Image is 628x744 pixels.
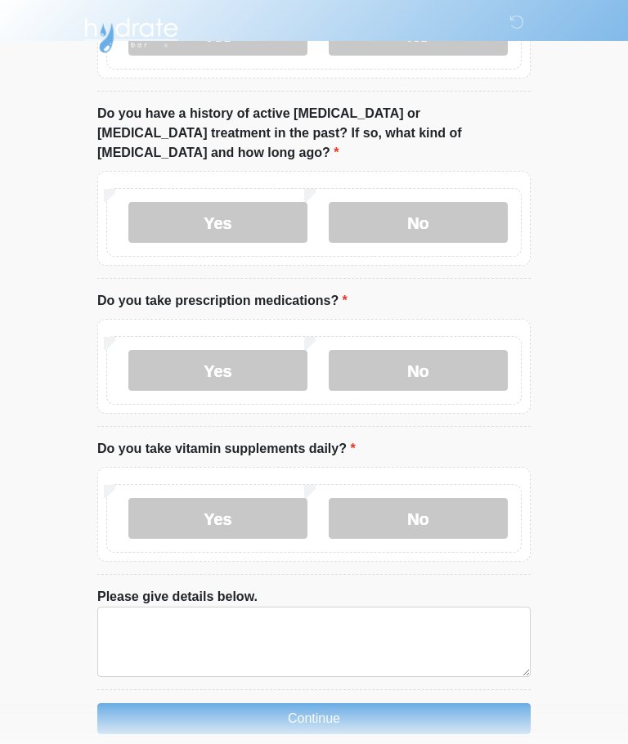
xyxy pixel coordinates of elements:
label: Yes [128,202,307,243]
label: Do you take vitamin supplements daily? [97,439,356,459]
label: No [329,202,508,243]
button: Continue [97,703,531,734]
label: No [329,350,508,391]
label: Do you have a history of active [MEDICAL_DATA] or [MEDICAL_DATA] treatment in the past? If so, wh... [97,104,531,163]
label: Please give details below. [97,587,258,607]
label: Yes [128,350,307,391]
label: Do you take prescription medications? [97,291,348,311]
img: Hydrate IV Bar - Arcadia Logo [81,12,181,54]
label: No [329,498,508,539]
label: Yes [128,498,307,539]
